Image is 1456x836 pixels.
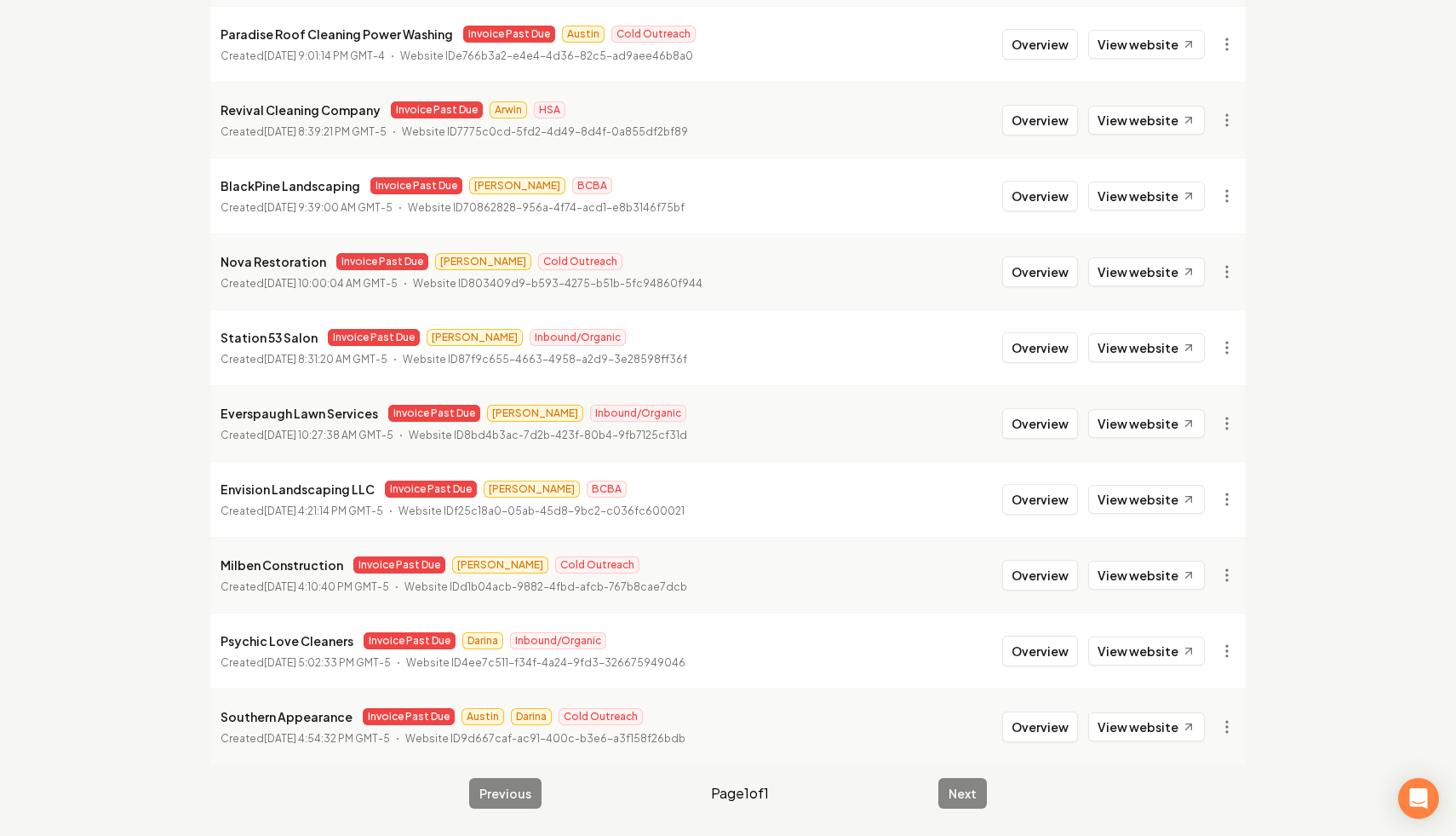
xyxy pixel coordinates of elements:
[328,329,420,346] span: Invoice Past Due
[400,48,693,65] p: Website ID e766b3a2-e4e4-4d36-82c5-ad9aee46b8a0
[221,48,385,65] p: Created
[534,101,565,118] span: HSA
[590,405,686,422] span: Inbound/Organic
[221,654,391,672] p: Created
[510,632,606,649] span: Inbound/Organic
[408,199,685,216] p: Website ID 70862828-956a-4f74-acd1-e8b3146f75bf
[364,632,456,649] span: Invoice Past Due
[1088,485,1205,514] a: View website
[264,504,383,517] time: [DATE] 4:21:14 PM GMT-5
[469,177,565,194] span: [PERSON_NAME]
[1002,560,1078,591] button: Overview
[1088,106,1205,135] a: View website
[264,125,387,138] time: [DATE] 8:39:21 PM GMT-5
[221,327,318,348] p: Station 53 Salon
[555,556,639,574] span: Cold Outreach
[264,49,385,62] time: [DATE] 9:01:14 PM GMT-4
[452,556,548,574] span: [PERSON_NAME]
[221,351,387,368] p: Created
[264,353,387,366] time: [DATE] 8:31:20 AM GMT-5
[336,253,428,270] span: Invoice Past Due
[587,481,627,498] span: BCBA
[1002,712,1078,742] button: Overview
[530,329,626,346] span: Inbound/Organic
[221,555,343,575] p: Milben Construction
[1088,712,1205,741] a: View website
[221,579,389,596] p: Created
[487,405,583,422] span: [PERSON_NAME]
[1002,636,1078,666] button: Overview
[572,177,612,194] span: BCBA
[353,556,445,574] span: Invoice Past Due
[221,706,353,727] p: Southern Appearance
[221,176,360,196] p: BlackPine Landscaping
[463,26,555,43] span: Invoice Past Due
[511,708,552,725] span: Darina
[562,26,605,43] span: Austin
[409,427,687,444] p: Website ID 8bd4b3ac-7d2b-423f-80b4-9fb7125cf31d
[264,580,389,593] time: [DATE] 4:10:40 PM GMT-5
[388,405,480,422] span: Invoice Past Due
[1002,29,1078,60] button: Overview
[221,730,390,747] p: Created
[221,24,453,44] p: Paradise Roof Cleaning Power Washing
[398,503,685,520] p: Website ID f25c18a0-05ab-45d8-9bc2-c036fc600021
[427,329,523,346] span: [PERSON_NAME]
[385,481,477,498] span: Invoice Past Due
[1088,409,1205,438] a: View website
[264,656,391,669] time: [DATE] 5:02:33 PM GMT-5
[1088,333,1205,362] a: View website
[1088,30,1205,59] a: View website
[1002,332,1078,363] button: Overview
[264,201,393,214] time: [DATE] 9:39:00 AM GMT-5
[221,124,387,141] p: Created
[1088,182,1205,210] a: View website
[413,275,702,292] p: Website ID 803409d9-b593-4275-b51b-5fc94860f944
[221,479,375,499] p: Envision Landscaping LLC
[1002,257,1078,287] button: Overview
[1002,181,1078,211] button: Overview
[1398,778,1439,819] div: Open Intercom Messenger
[370,177,462,194] span: Invoice Past Due
[490,101,527,118] span: Arwin
[1088,257,1205,286] a: View website
[391,101,483,118] span: Invoice Past Due
[1002,408,1078,439] button: Overview
[264,732,390,745] time: [DATE] 4:54:32 PM GMT-5
[221,631,353,651] p: Psychic Love Cleaners
[1002,105,1078,135] button: Overview
[402,124,688,141] p: Website ID 7775c0cd-5fd2-4d49-8d4f-0a855df2bf89
[264,429,393,441] time: [DATE] 10:27:38 AM GMT-5
[711,783,769,804] span: Page 1 of 1
[221,100,381,120] p: Revival Cleaning Company
[221,403,378,424] p: Everspaugh Lawn Services
[264,277,398,290] time: [DATE] 10:00:04 AM GMT-5
[221,427,393,444] p: Created
[404,579,687,596] p: Website ID d1b04acb-9882-4fbd-afcb-767b8cae7dcb
[1002,484,1078,515] button: Overview
[484,481,580,498] span: [PERSON_NAME]
[1088,561,1205,590] a: View website
[221,251,326,272] p: Nova Restoration
[406,654,685,672] p: Website ID 4ee7c511-f34f-4a24-9fd3-326675949046
[461,708,504,725] span: Austin
[221,275,398,292] p: Created
[363,708,455,725] span: Invoice Past Due
[403,351,687,368] p: Website ID 87f9c655-4663-4958-a2d9-3e28598ff36f
[538,253,622,270] span: Cold Outreach
[611,26,696,43] span: Cold Outreach
[221,199,393,216] p: Created
[221,503,383,520] p: Created
[435,253,531,270] span: [PERSON_NAME]
[1088,637,1205,666] a: View website
[559,708,643,725] span: Cold Outreach
[405,730,685,747] p: Website ID 9d667caf-ac91-400c-b3e6-a3f158f26bdb
[462,632,503,649] span: Darina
